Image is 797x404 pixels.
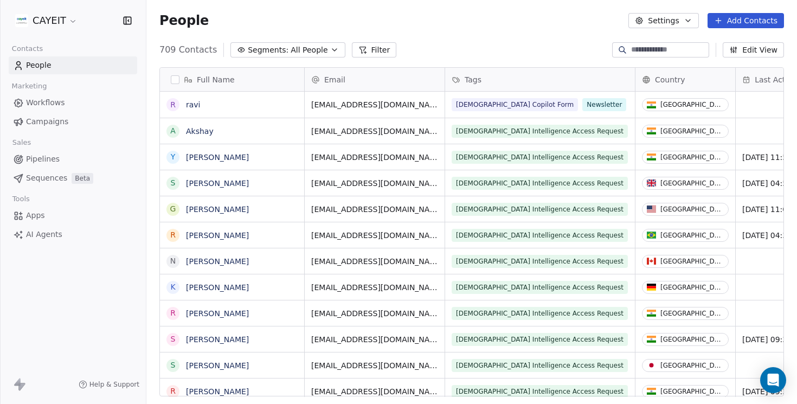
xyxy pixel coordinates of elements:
[9,56,137,74] a: People
[452,151,628,164] span: [DEMOGRAPHIC_DATA] Intelligence Access Request
[660,101,724,108] div: [GEOGRAPHIC_DATA]
[15,14,28,27] img: CAYEIT%20Square%20Logo.png
[159,12,209,29] span: People
[311,256,438,267] span: [EMAIL_ADDRESS][DOMAIN_NAME]
[452,125,628,138] span: [DEMOGRAPHIC_DATA] Intelligence Access Request
[186,153,249,162] a: [PERSON_NAME]
[186,257,249,266] a: [PERSON_NAME]
[311,178,438,189] span: [EMAIL_ADDRESS][DOMAIN_NAME]
[452,255,628,268] span: [DEMOGRAPHIC_DATA] Intelligence Access Request
[452,229,628,242] span: [DEMOGRAPHIC_DATA] Intelligence Access Request
[452,177,628,190] span: [DEMOGRAPHIC_DATA] Intelligence Access Request
[660,232,724,239] div: [GEOGRAPHIC_DATA]
[452,203,628,216] span: [DEMOGRAPHIC_DATA] Intelligence Access Request
[170,255,176,267] div: N
[26,116,68,127] span: Campaigns
[311,386,438,397] span: [EMAIL_ADDRESS][DOMAIN_NAME]
[311,334,438,345] span: [EMAIL_ADDRESS][DOMAIN_NAME]
[9,150,137,168] a: Pipelines
[9,113,137,131] a: Campaigns
[186,361,249,370] a: [PERSON_NAME]
[311,308,438,319] span: [EMAIL_ADDRESS][DOMAIN_NAME]
[291,44,327,56] span: All People
[311,126,438,137] span: [EMAIL_ADDRESS][DOMAIN_NAME]
[171,151,176,163] div: Y
[26,97,65,108] span: Workflows
[160,92,305,397] div: grid
[26,172,67,184] span: Sequences
[26,229,62,240] span: AI Agents
[186,309,249,318] a: [PERSON_NAME]
[170,99,176,111] div: r
[9,169,137,187] a: SequencesBeta
[170,203,176,215] div: G
[89,380,139,389] span: Help & Support
[186,100,201,109] a: ravi
[452,333,628,346] span: [DEMOGRAPHIC_DATA] Intelligence Access Request
[311,99,438,110] span: [EMAIL_ADDRESS][DOMAIN_NAME]
[660,258,724,265] div: [GEOGRAPHIC_DATA]
[170,281,175,293] div: K
[452,281,628,294] span: [DEMOGRAPHIC_DATA] Intelligence Access Request
[7,41,48,57] span: Contacts
[660,310,724,317] div: [GEOGRAPHIC_DATA]
[655,74,685,85] span: Country
[186,127,214,136] a: Akshay
[582,98,626,111] span: Newsletter
[26,153,60,165] span: Pipelines
[160,68,304,91] div: Full Name
[186,205,249,214] a: [PERSON_NAME]
[305,68,445,91] div: Email
[660,336,724,343] div: [GEOGRAPHIC_DATA]
[171,334,176,345] div: S
[311,230,438,241] span: [EMAIL_ADDRESS][DOMAIN_NAME]
[708,13,784,28] button: Add Contacts
[9,207,137,225] a: Apps
[186,231,249,240] a: [PERSON_NAME]
[660,388,724,395] div: [GEOGRAPHIC_DATA]
[8,134,36,151] span: Sales
[7,78,52,94] span: Marketing
[170,125,176,137] div: A
[465,74,481,85] span: Tags
[186,335,249,344] a: [PERSON_NAME]
[452,359,628,372] span: [DEMOGRAPHIC_DATA] Intelligence Access Request
[33,14,66,28] span: CAYEIT
[79,380,139,389] a: Help & Support
[352,42,397,57] button: Filter
[452,98,578,111] span: [DEMOGRAPHIC_DATA] Copilot Form
[186,179,249,188] a: [PERSON_NAME]
[186,283,249,292] a: [PERSON_NAME]
[171,177,176,189] div: S
[635,68,735,91] div: Country
[660,153,724,161] div: [GEOGRAPHIC_DATA]
[311,360,438,371] span: [EMAIL_ADDRESS][DOMAIN_NAME]
[248,44,288,56] span: Segments:
[197,74,235,85] span: Full Name
[170,307,176,319] div: R
[159,43,217,56] span: 709 Contacts
[660,284,724,291] div: [GEOGRAPHIC_DATA]
[660,127,724,135] div: [GEOGRAPHIC_DATA]
[8,191,34,207] span: Tools
[452,307,628,320] span: [DEMOGRAPHIC_DATA] Intelligence Access Request
[723,42,784,57] button: Edit View
[26,210,45,221] span: Apps
[170,386,176,397] div: R
[311,204,438,215] span: [EMAIL_ADDRESS][DOMAIN_NAME]
[72,173,93,184] span: Beta
[452,385,628,398] span: [DEMOGRAPHIC_DATA] Intelligence Access Request
[311,282,438,293] span: [EMAIL_ADDRESS][DOMAIN_NAME]
[660,362,724,369] div: [GEOGRAPHIC_DATA]
[660,179,724,187] div: [GEOGRAPHIC_DATA]
[26,60,52,71] span: People
[660,206,724,213] div: [GEOGRAPHIC_DATA]
[9,226,137,243] a: AI Agents
[628,13,698,28] button: Settings
[9,94,137,112] a: Workflows
[170,229,176,241] div: R
[311,152,438,163] span: [EMAIL_ADDRESS][DOMAIN_NAME]
[186,387,249,396] a: [PERSON_NAME]
[171,360,176,371] div: S
[13,11,80,30] button: CAYEIT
